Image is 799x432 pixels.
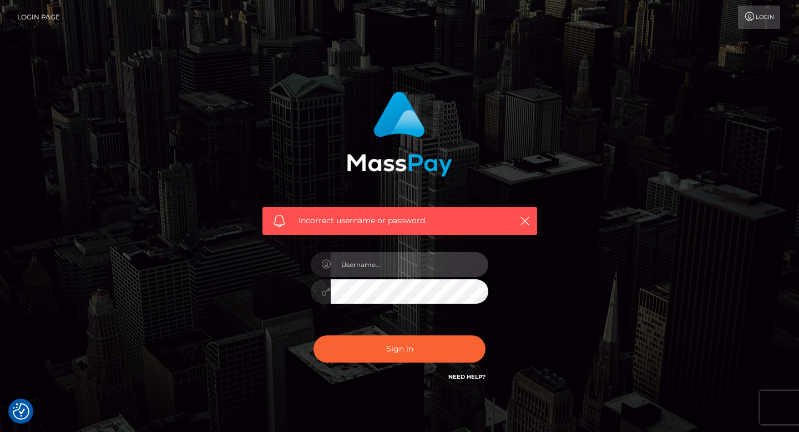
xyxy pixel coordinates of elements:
img: MassPay Login [347,92,452,177]
button: Consent Preferences [13,403,29,420]
img: Revisit consent button [13,403,29,420]
button: Sign in [313,335,486,363]
a: Login [738,6,780,29]
input: Username... [331,252,488,277]
a: Need Help? [448,373,486,380]
a: Login Page [17,6,60,29]
span: Incorrect username or password. [299,215,501,227]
